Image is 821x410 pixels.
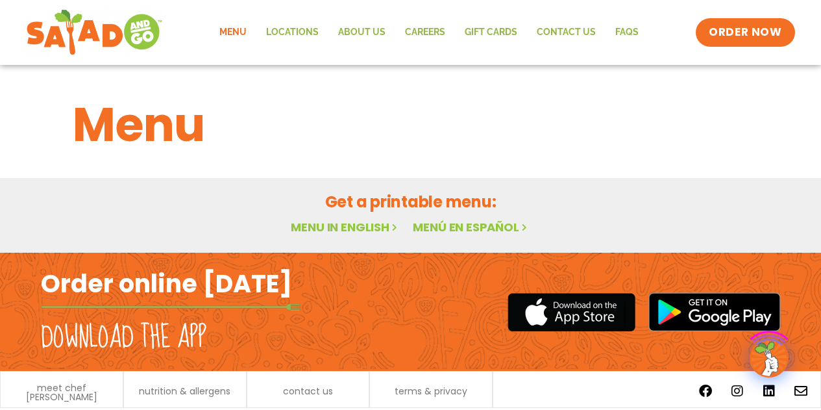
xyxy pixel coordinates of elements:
h2: Download the app [41,320,206,356]
a: Locations [256,18,328,47]
h2: Get a printable menu: [73,190,749,213]
a: meet chef [PERSON_NAME] [7,383,116,402]
a: Contact Us [527,18,606,47]
a: FAQs [606,18,648,47]
a: Careers [395,18,455,47]
a: Menu [210,18,256,47]
a: About Us [328,18,395,47]
a: Menú en español [413,219,530,235]
a: ORDER NOW [696,18,794,47]
h1: Menu [73,90,749,160]
nav: Menu [210,18,648,47]
a: GIFT CARDS [455,18,527,47]
h2: Order online [DATE] [41,268,292,300]
a: contact us [283,387,333,396]
img: google_play [648,292,781,331]
a: terms & privacy [395,387,467,396]
a: Menu in English [291,219,400,235]
span: ORDER NOW [709,25,781,40]
img: fork [41,303,300,311]
a: nutrition & allergens [139,387,230,396]
img: appstore [508,291,635,333]
img: new-SAG-logo-768×292 [26,6,163,58]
